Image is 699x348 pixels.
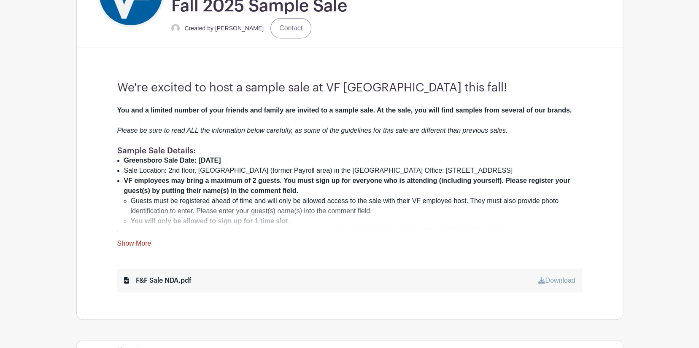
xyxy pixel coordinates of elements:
em: Please be sure to read ALL the information below carefully, as some of the guidelines for this sa... [117,127,508,134]
strong: You and a limited number of your friends and family are invited to a sample sale. At the sale, yo... [117,107,572,114]
strong: EACH GUEST MUST HAVE A SEPARATE RESERVATION [326,228,505,235]
li: . [131,216,582,226]
small: Created by [PERSON_NAME] [185,25,264,32]
strong: You will only be allowed to sign up for 1 time slot [131,217,288,225]
img: default-ce2991bfa6775e67f084385cd625a349d9dcbb7a52a09fb2fda1e96e2d18dcdb.png [171,24,180,32]
h1: Sample Sale Details: [117,146,582,155]
li: Guests must be registered ahead of time and will only be allowed access to the sale with their VF... [131,196,582,216]
a: Contact [270,18,311,38]
a: Download [538,277,575,284]
a: Show More [117,240,151,250]
strong: VF employees may bring a maximum of 2 guests. You must sign up for everyone who is attending (inc... [124,177,570,194]
li: Sale Location: 2nd floor, [GEOGRAPHIC_DATA] (former Payroll area) in the [GEOGRAPHIC_DATA] Office... [124,166,582,176]
div: F&F Sale NDA.pdf [124,276,192,286]
h3: We're excited to host a sample sale at VF [GEOGRAPHIC_DATA] this fall! [117,81,582,95]
strong: Greensboro Sale Date: [DATE] [124,157,221,164]
li: Guests who are not signed up in PlanHero will not be allowed entry. . You can edit your guests li... [124,226,582,246]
